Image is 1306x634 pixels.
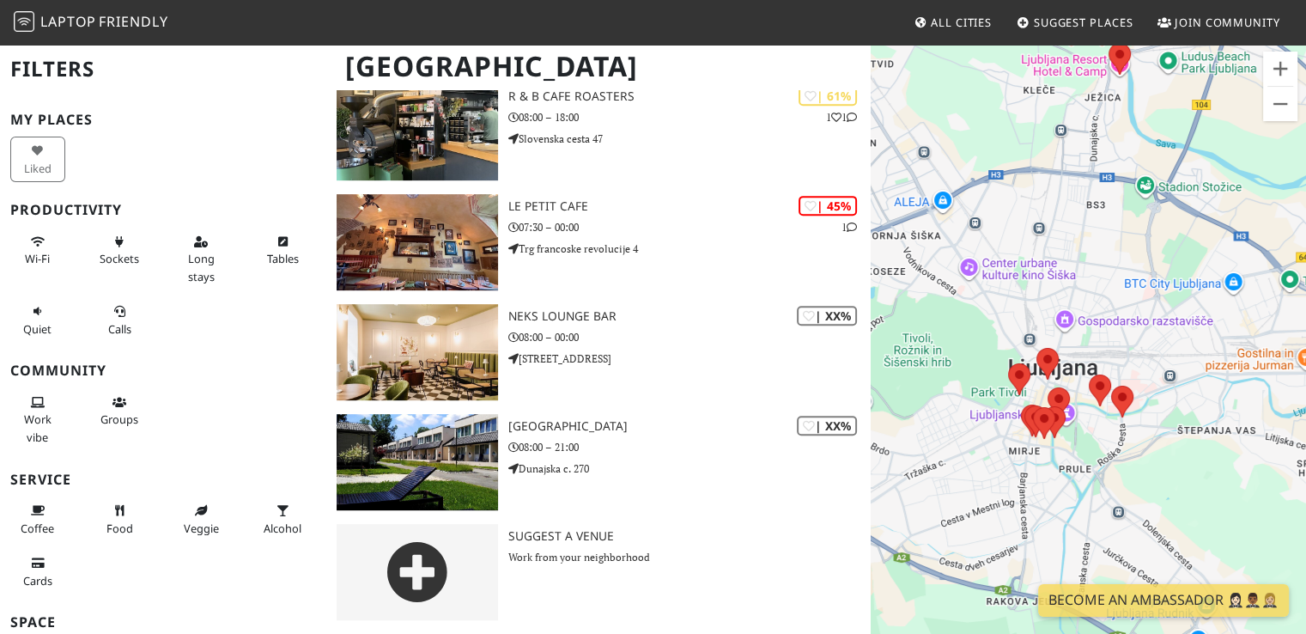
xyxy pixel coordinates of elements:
[326,84,871,180] a: R & B Cafe Roasters | 61% 11 R & B Cafe Roasters 08:00 – 18:00 Slovenska cesta 47
[508,549,872,565] p: Work from your neighborhood
[508,460,872,477] p: Dunajska c. 270
[173,228,228,290] button: Long stays
[255,497,310,542] button: Alcohol
[92,388,147,434] button: Groups
[508,131,872,147] p: Slovenska cesta 47
[10,43,316,95] h2: Filters
[106,521,133,536] span: Food
[331,43,867,90] h1: [GEOGRAPHIC_DATA]
[25,251,50,266] span: Stable Wi-Fi
[10,388,65,451] button: Work vibe
[14,8,168,38] a: LaptopFriendly LaptopFriendly
[92,497,147,542] button: Food
[10,614,316,631] h3: Space
[24,411,52,444] span: People working
[10,497,65,542] button: Coffee
[799,196,857,216] div: | 45%
[21,521,54,536] span: Coffee
[326,194,871,290] a: Le Petit Cafe | 45% 1 Le Petit Cafe 07:30 – 00:00 Trg francoske revolucije 4
[99,12,167,31] span: Friendly
[841,219,857,235] p: 1
[508,309,872,324] h3: Neks Lounge Bar
[508,241,872,257] p: Trg francoske revolucije 4
[508,439,872,455] p: 08:00 – 21:00
[508,529,872,544] h3: Suggest a Venue
[326,304,871,400] a: Neks Lounge Bar | XX% Neks Lounge Bar 08:00 – 00:00 [STREET_ADDRESS]
[337,414,497,510] img: Ljubljana Resort Hotel & Camp
[188,251,215,283] span: Long stays
[1034,15,1133,30] span: Suggest Places
[10,228,65,273] button: Wi-Fi
[10,549,65,594] button: Cards
[1263,52,1297,86] button: Zoom in
[326,524,871,620] a: Suggest a Venue Work from your neighborhood
[508,109,872,125] p: 08:00 – 18:00
[1263,87,1297,121] button: Zoom out
[10,472,316,488] h3: Service
[337,84,497,180] img: R & B Cafe Roasters
[10,112,316,128] h3: My Places
[10,202,316,218] h3: Productivity
[797,416,857,436] div: | XX%
[508,199,872,214] h3: Le Petit Cafe
[184,521,219,536] span: Veggie
[508,351,872,367] p: [STREET_ADDRESS]
[173,497,228,542] button: Veggie
[40,12,96,31] span: Laptop
[10,363,316,379] h3: Community
[337,304,497,400] img: Neks Lounge Bar
[10,297,65,343] button: Quiet
[14,11,34,32] img: LaptopFriendly
[23,573,52,588] span: Credit cards
[1010,7,1140,38] a: Suggest Places
[337,194,497,290] img: Le Petit Cafe
[931,15,992,30] span: All Cities
[907,7,999,38] a: All Cities
[100,251,139,266] span: Power sockets
[826,109,857,125] p: 1 1
[508,419,872,434] h3: [GEOGRAPHIC_DATA]
[264,521,301,536] span: Alcohol
[267,251,299,266] span: Work-friendly tables
[508,329,872,345] p: 08:00 – 00:00
[92,228,147,273] button: Sockets
[92,297,147,343] button: Calls
[326,414,871,510] a: Ljubljana Resort Hotel & Camp | XX% [GEOGRAPHIC_DATA] 08:00 – 21:00 Dunajska c. 270
[1151,7,1287,38] a: Join Community
[337,524,497,620] img: gray-place-d2bdb4477600e061c01bd816cc0f2ef0cfcb1ca9e3ad78868dd16fb2af073a21.png
[100,411,138,427] span: Group tables
[1175,15,1280,30] span: Join Community
[508,219,872,235] p: 07:30 – 00:00
[108,321,131,337] span: Video/audio calls
[255,228,310,273] button: Tables
[797,306,857,326] div: | XX%
[23,321,52,337] span: Quiet
[1038,584,1289,617] a: Become an Ambassador 🤵🏻‍♀️🤵🏾‍♂️🤵🏼‍♀️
